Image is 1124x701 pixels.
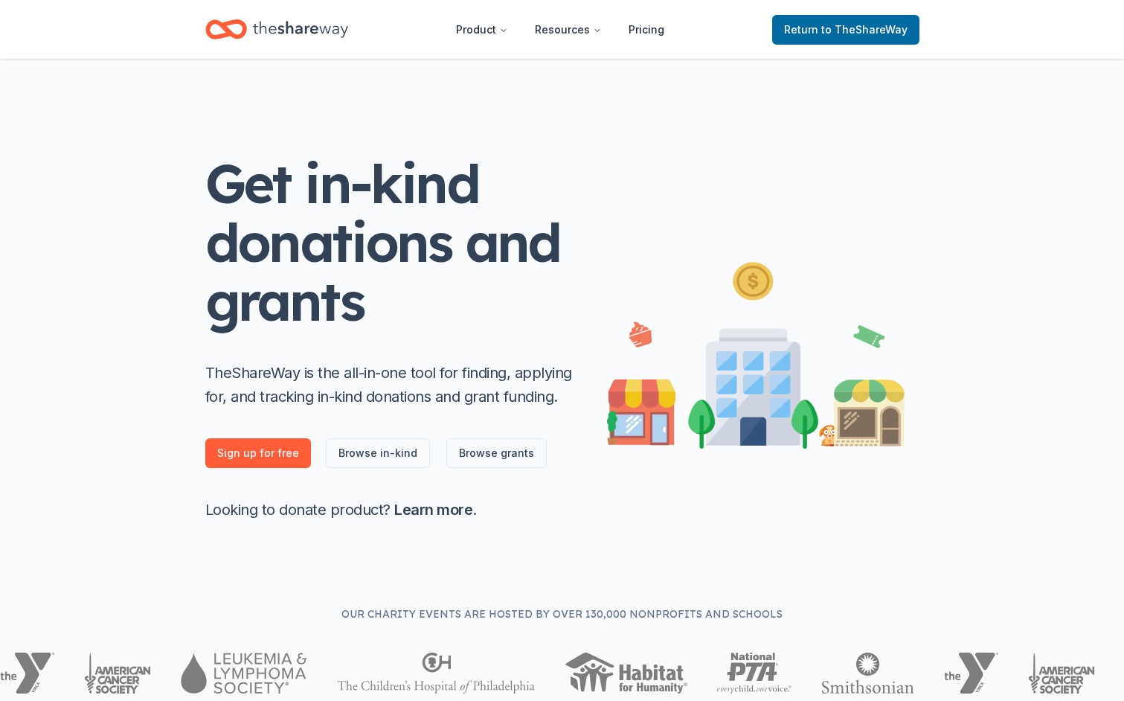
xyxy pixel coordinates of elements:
[607,256,905,449] img: Illustration for landing page
[205,498,577,522] p: Looking to donate product? .
[205,438,311,468] a: Sign up for free
[394,501,472,519] a: Learn more
[565,653,687,694] img: Habitat for Humanity
[821,653,914,694] img: Smithsonian
[205,12,348,47] a: Home
[1028,653,1096,694] img: American Cancer Society
[717,653,792,694] img: National PTA
[444,15,520,45] button: Product
[205,154,577,331] h1: Get in-kind donations and grants
[784,21,908,39] span: Return
[337,653,535,694] img: The Children's Hospital of Philadelphia
[326,438,430,468] a: Browse in-kind
[772,15,919,45] a: Returnto TheShareWay
[617,15,676,45] a: Pricing
[821,23,908,36] span: to TheShareWay
[446,438,547,468] a: Browse grants
[181,653,306,694] img: Leukemia & Lymphoma Society
[205,361,577,409] p: TheShareWay is the all-in-one tool for finding, applying for, and tracking in-kind donations and ...
[444,12,676,47] nav: Main
[523,15,614,45] button: Resources
[944,653,998,694] img: YMCA
[84,653,152,694] img: American Cancer Society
